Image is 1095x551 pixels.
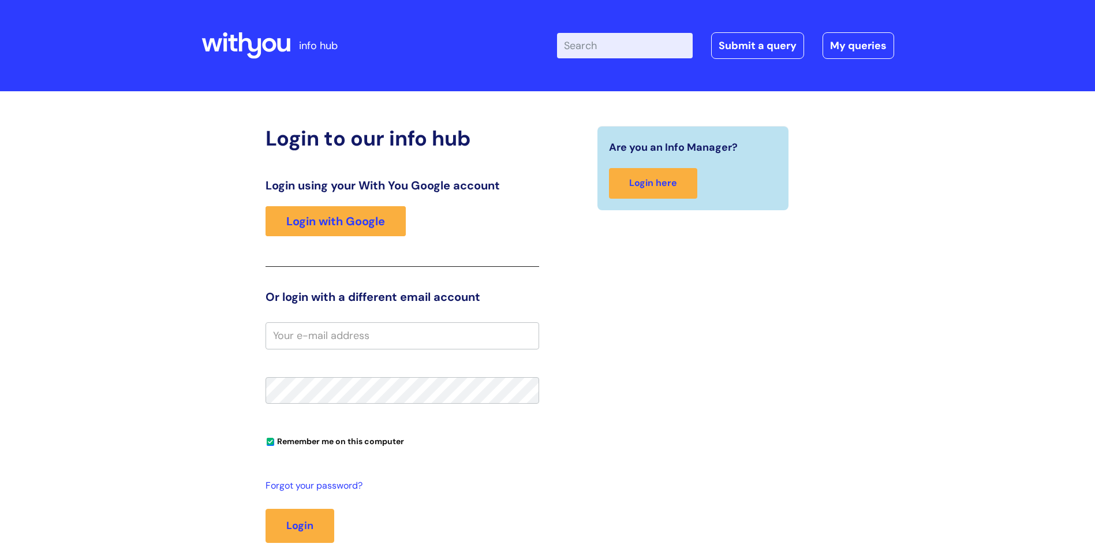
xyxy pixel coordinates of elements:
[266,126,539,151] h2: Login to our info hub
[266,206,406,236] a: Login with Google
[823,32,894,59] a: My queries
[609,138,738,157] span: Are you an Info Manager?
[266,478,533,494] a: Forgot your password?
[266,434,404,446] label: Remember me on this computer
[267,438,274,446] input: Remember me on this computer
[299,36,338,55] p: info hub
[266,290,539,304] h3: Or login with a different email account
[711,32,804,59] a: Submit a query
[266,322,539,349] input: Your e-mail address
[557,33,693,58] input: Search
[266,509,334,542] button: Login
[266,178,539,192] h3: Login using your With You Google account
[266,431,539,450] div: You can uncheck this option if you're logging in from a shared device
[609,168,697,199] a: Login here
